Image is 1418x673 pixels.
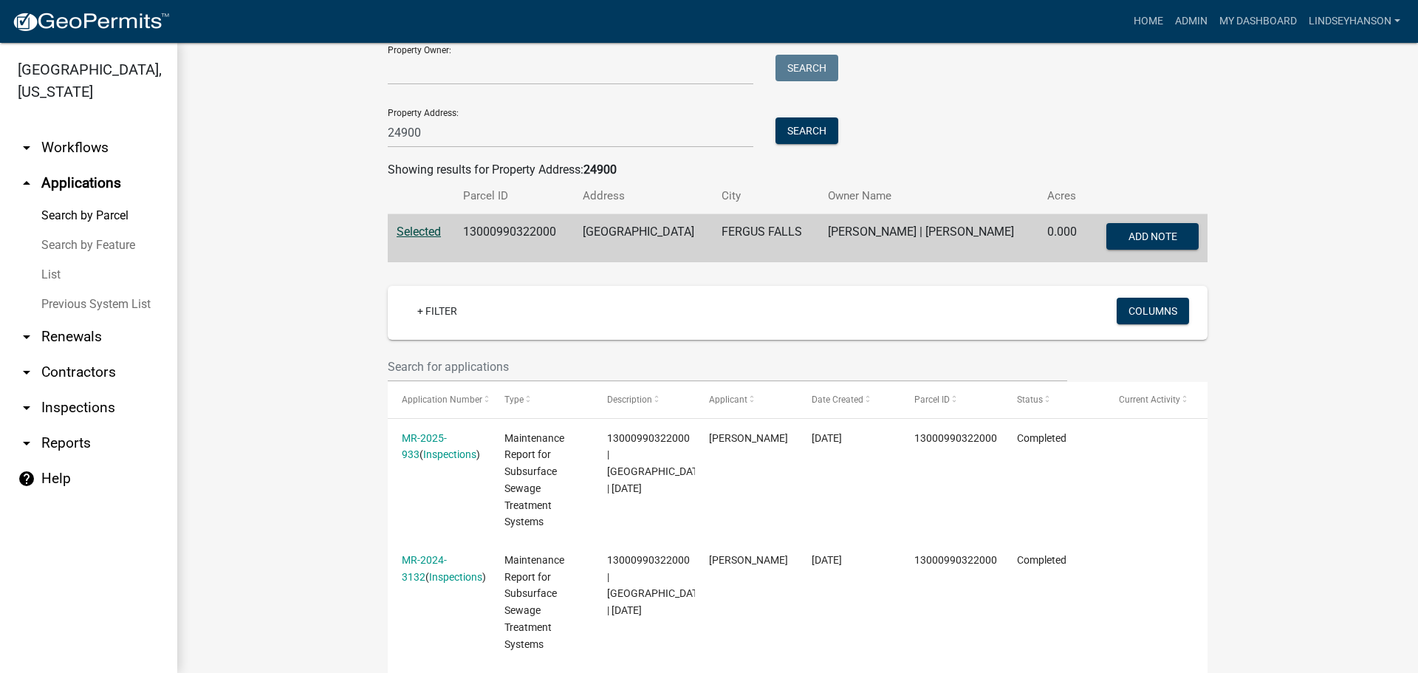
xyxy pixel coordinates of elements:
[574,214,713,263] td: [GEOGRAPHIC_DATA]
[429,571,482,583] a: Inspections
[713,179,818,213] th: City
[504,394,524,405] span: Type
[914,394,950,405] span: Parcel ID
[18,434,35,452] i: arrow_drop_down
[583,163,617,177] strong: 24900
[812,432,842,444] span: 03/05/2025
[402,394,482,405] span: Application Number
[798,382,900,417] datatable-header-cell: Date Created
[402,552,476,586] div: ( )
[1213,7,1303,35] a: My Dashboard
[709,432,788,444] span: Mitch Okerstrom
[1038,214,1089,263] td: 0.000
[397,225,441,239] a: Selected
[1017,432,1066,444] span: Completed
[914,554,997,566] span: 13000990322000
[1105,382,1208,417] datatable-header-cell: Current Activity
[1128,7,1169,35] a: Home
[454,214,573,263] td: 13000990322000
[709,394,747,405] span: Applicant
[402,432,447,461] a: MR-2025-933
[423,448,476,460] a: Inspections
[18,139,35,157] i: arrow_drop_down
[504,554,564,650] span: Maintenance Report for Subsurface Sewage Treatment Systems
[1128,230,1176,242] span: Add Note
[812,554,842,566] span: 09/26/2024
[607,432,707,494] span: 13000990322000 | 24900 WALL LAKE POINT CIR | 02/27/2025
[819,214,1038,263] td: [PERSON_NAME] | [PERSON_NAME]
[388,161,1208,179] div: Showing results for Property Address:
[402,430,476,464] div: ( )
[18,399,35,417] i: arrow_drop_down
[18,470,35,488] i: help
[775,117,838,144] button: Search
[1038,179,1089,213] th: Acres
[402,554,447,583] a: MR-2024-3132
[388,382,490,417] datatable-header-cell: Application Number
[490,382,593,417] datatable-header-cell: Type
[695,382,798,417] datatable-header-cell: Applicant
[1017,394,1043,405] span: Status
[914,432,997,444] span: 13000990322000
[593,382,696,417] datatable-header-cell: Description
[775,55,838,81] button: Search
[607,554,707,616] span: 13000990322000 | 24900 WALL LAKE POINT CIR | 07/03/2024
[454,179,573,213] th: Parcel ID
[1119,394,1180,405] span: Current Activity
[1106,223,1199,250] button: Add Note
[900,382,1003,417] datatable-header-cell: Parcel ID
[18,328,35,346] i: arrow_drop_down
[574,179,713,213] th: Address
[819,179,1038,213] th: Owner Name
[1169,7,1213,35] a: Admin
[812,394,863,405] span: Date Created
[504,432,564,528] span: Maintenance Report for Subsurface Sewage Treatment Systems
[405,298,469,324] a: + Filter
[1003,382,1106,417] datatable-header-cell: Status
[709,554,788,566] span: Mitch Okerstrom
[1117,298,1189,324] button: Columns
[713,214,818,263] td: FERGUS FALLS
[1017,554,1066,566] span: Completed
[18,363,35,381] i: arrow_drop_down
[18,174,35,192] i: arrow_drop_up
[388,352,1067,382] input: Search for applications
[607,394,652,405] span: Description
[1303,7,1406,35] a: Lindseyhanson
